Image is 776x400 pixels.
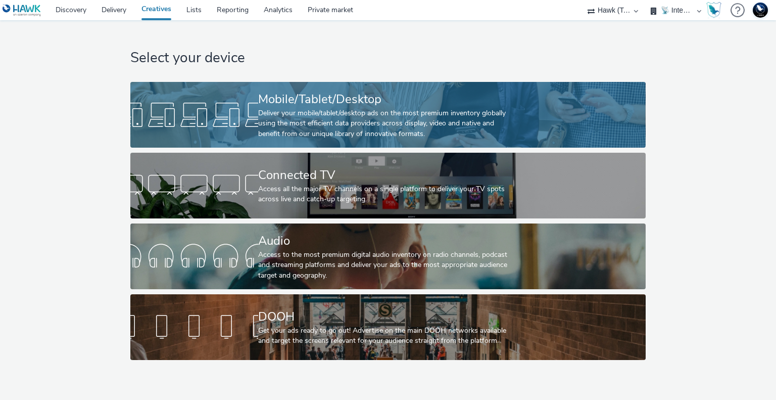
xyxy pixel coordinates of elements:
[130,224,645,289] a: AudioAccess to the most premium digital audio inventory on radio channels, podcast and streaming ...
[258,108,514,139] div: Deliver your mobile/tablet/desktop ads on the most premium inventory globally using the most effi...
[130,82,645,148] a: Mobile/Tablet/DesktopDeliver your mobile/tablet/desktop ads on the most premium inventory globall...
[3,4,41,17] img: undefined Logo
[706,2,721,18] img: Hawk Academy
[258,166,514,184] div: Connected TV
[753,3,768,18] img: Support Hawk
[258,91,514,108] div: Mobile/Tablet/Desktop
[258,308,514,326] div: DOOH
[258,326,514,346] div: Get your ads ready to go out! Advertise on the main DOOH networks available and target the screen...
[258,250,514,281] div: Access to the most premium digital audio inventory on radio channels, podcast and streaming platf...
[130,294,645,360] a: DOOHGet your ads ready to go out! Advertise on the main DOOH networks available and target the sc...
[130,153,645,218] a: Connected TVAccess all the major TV channels on a single platform to deliver your TV spots across...
[258,184,514,205] div: Access all the major TV channels on a single platform to deliver your TV spots across live and ca...
[706,2,725,18] a: Hawk Academy
[130,49,645,68] h1: Select your device
[258,232,514,250] div: Audio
